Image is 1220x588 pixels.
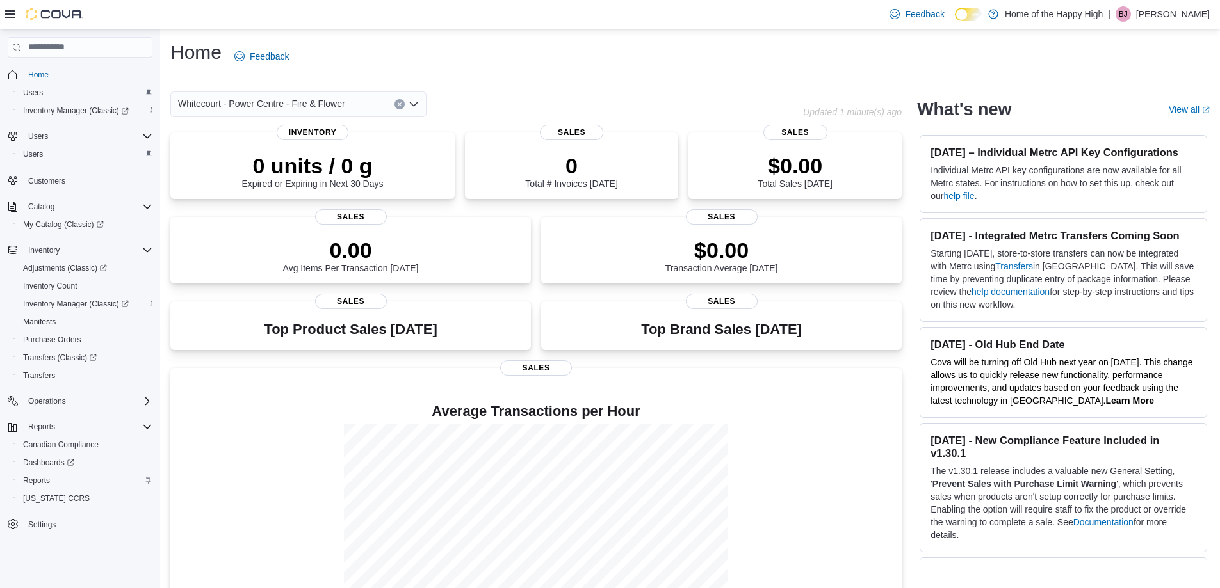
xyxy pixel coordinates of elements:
a: help documentation [972,287,1050,297]
h3: Top Brand Sales [DATE] [641,322,802,337]
span: Purchase Orders [23,335,81,345]
a: Customers [23,173,70,189]
span: Sales [315,209,387,225]
a: Adjustments (Classic) [13,259,158,277]
span: Sales [540,125,604,140]
button: Transfers [13,367,158,385]
span: [US_STATE] CCRS [23,493,90,504]
h3: [DATE] - Old Hub End Date [931,338,1196,351]
span: Inventory Count [23,281,77,291]
a: Dashboards [13,454,158,472]
button: [US_STATE] CCRS [13,489,158,507]
div: Avg Items Per Transaction [DATE] [283,237,419,273]
button: Operations [3,392,158,410]
p: $0.00 [758,153,832,179]
div: Total # Invoices [DATE] [525,153,617,189]
span: Cova will be turning off Old Hub next year on [DATE]. This change allows us to quickly release ne... [931,357,1192,406]
span: Home [28,70,49,80]
span: Transfers (Classic) [18,350,152,365]
span: Purchase Orders [18,332,152,347]
div: Expired or Expiring in Next 30 Days [242,153,384,189]
a: Inventory Manager (Classic) [18,103,134,118]
button: Catalog [23,199,60,214]
input: Dark Mode [955,8,982,21]
button: Clear input [394,99,405,109]
button: Users [23,129,53,144]
button: Inventory [3,241,158,259]
a: Canadian Compliance [18,437,104,452]
a: [US_STATE] CCRS [18,491,95,506]
a: Purchase Orders [18,332,86,347]
p: 0 [525,153,617,179]
a: Transfers [18,368,60,383]
a: Inventory Manager (Classic) [13,102,158,120]
a: Documentation [1073,517,1134,527]
span: Catalog [23,199,152,214]
a: My Catalog (Classic) [13,216,158,234]
span: Users [23,149,43,159]
span: My Catalog (Classic) [18,217,152,232]
span: Dashboards [23,457,74,468]
span: Canadian Compliance [23,440,99,450]
p: Starting [DATE], store-to-store transfers can now be integrated with Metrc using in [GEOGRAPHIC_D... [931,247,1196,311]
a: Manifests [18,314,61,330]
a: View allExternal link [1169,104,1210,115]
span: Inventory Manager (Classic) [18,296,152,312]
span: Canadian Compliance [18,437,152,452]
button: Reports [13,472,158,489]
span: Manifests [18,314,152,330]
a: Users [18,147,48,162]
span: Operations [23,393,152,409]
p: Individual Metrc API key configurations are now available for all Metrc states. For instructions ... [931,164,1196,202]
a: Inventory Count [18,278,83,294]
button: Operations [23,393,71,409]
span: Users [18,85,152,100]
button: Inventory [23,242,65,258]
div: Transaction Average [DATE] [665,237,778,273]
p: Home of the Happy High [1005,6,1103,22]
span: Reports [18,473,152,488]
h4: Average Transactions per Hour [181,404,891,419]
span: Customers [28,176,65,186]
h3: [DATE] - Integrated Metrc Transfers Coming Soon [931,229,1196,242]
span: Manifests [23,317,56,327]
button: Purchase Orders [13,331,158,349]
a: My Catalog (Classic) [18,217,109,232]
span: BJ [1119,6,1128,22]
span: Settings [23,516,152,532]
a: Adjustments (Classic) [18,260,112,276]
strong: Learn More [1106,395,1154,406]
span: Sales [763,125,827,140]
span: Transfers (Classic) [23,353,97,363]
span: Feedback [250,50,289,63]
span: Sales [315,294,387,309]
p: [PERSON_NAME] [1136,6,1210,22]
a: Inventory Manager (Classic) [18,296,134,312]
a: Inventory Manager (Classic) [13,295,158,313]
button: Users [3,127,158,145]
a: Settings [23,517,61,532]
span: Operations [28,396,66,406]
span: Transfers [18,368,152,383]
h3: Top Product Sales [DATE] [264,322,437,337]
button: Canadian Compliance [13,436,158,454]
a: Feedback [884,1,949,27]
button: Home [3,65,158,84]
span: Whitecourt - Power Centre - Fire & Flower [178,96,345,111]
button: Settings [3,515,158,534]
span: Catalog [28,202,54,212]
img: Cova [26,8,83,20]
span: Reports [23,475,50,486]
button: Users [13,145,158,163]
span: Users [23,88,43,98]
button: Users [13,84,158,102]
span: Inventory Manager (Classic) [23,299,129,309]
a: Home [23,67,54,83]
h1: Home [170,40,222,65]
p: 0.00 [283,237,419,263]
span: Inventory [277,125,348,140]
span: Reports [23,419,152,434]
button: Manifests [13,313,158,331]
a: Feedback [229,44,294,69]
